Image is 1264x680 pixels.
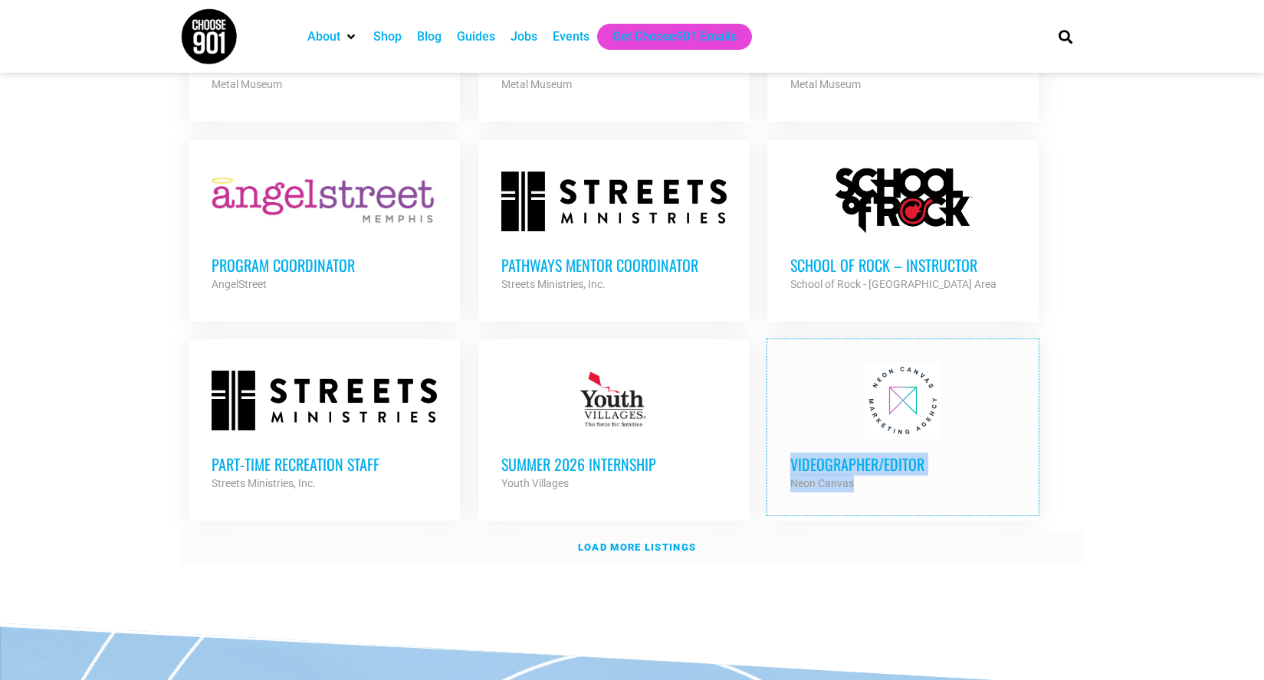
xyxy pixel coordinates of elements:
h3: Marketing Manager [790,55,1016,75]
a: Pathways Mentor Coordinator Streets Ministries, Inc. [478,140,750,316]
h3: School of Rock – Instructor [790,255,1016,275]
a: Blog [417,28,442,46]
a: Load more listings [180,530,1085,565]
h3: Pathways Mentor Coordinator [501,255,727,275]
strong: Streets Ministries, Inc. [212,477,316,489]
a: Shop [373,28,402,46]
h3: Summer 2026 Internship [501,454,727,474]
a: Summer 2026 Internship Youth Villages [478,339,750,515]
strong: Metal Museum [790,78,861,90]
h3: Director of Finance and HR [212,55,437,75]
a: Program Coordinator AngelStreet [189,140,460,316]
strong: School of Rock - [GEOGRAPHIC_DATA] Area [790,278,996,290]
h3: Videographer/Editor [790,454,1016,474]
strong: Streets Ministries, Inc. [501,278,606,290]
strong: Metal Museum [501,78,572,90]
h3: Part-time Recreation Staff [212,454,437,474]
strong: Neon Canvas [790,477,854,489]
strong: Youth Villages [501,477,569,489]
a: Events [553,28,589,46]
a: School of Rock – Instructor School of Rock - [GEOGRAPHIC_DATA] Area [767,140,1039,316]
a: Videographer/Editor Neon Canvas [767,339,1039,515]
strong: Load more listings [578,541,696,553]
strong: Metal Museum [212,78,282,90]
div: About [300,24,366,50]
a: Get Choose901 Emails [612,28,737,46]
a: Jobs [511,28,537,46]
h3: Program Coordinator [212,255,437,275]
a: Part-time Recreation Staff Streets Ministries, Inc. [189,339,460,515]
div: Search [1052,24,1078,49]
a: Guides [457,28,495,46]
a: About [307,28,340,46]
strong: AngelStreet [212,278,267,290]
h3: Marketing Manager [501,55,727,75]
nav: Main nav [300,24,1033,50]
